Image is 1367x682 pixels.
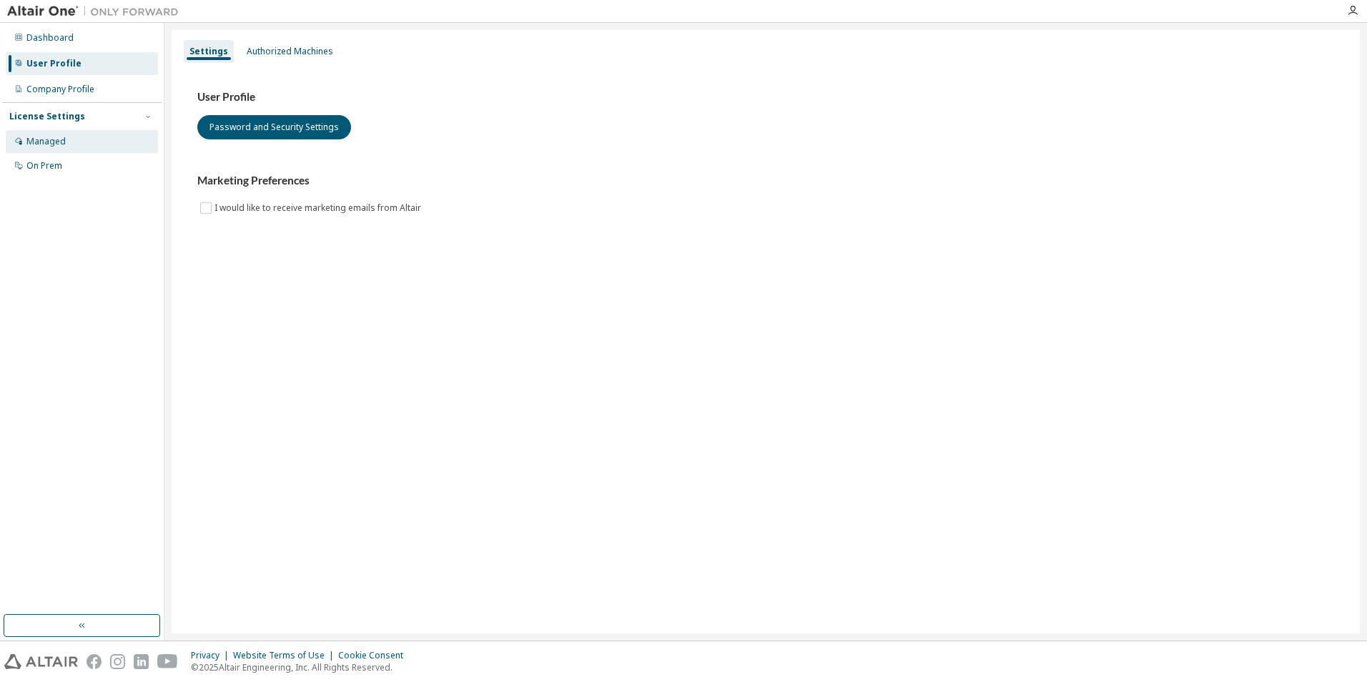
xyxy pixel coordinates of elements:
div: Managed [26,136,66,147]
div: Cookie Consent [338,650,412,661]
div: User Profile [26,58,82,69]
div: License Settings [9,111,85,122]
h3: Marketing Preferences [197,174,1334,188]
h3: User Profile [197,90,1334,104]
div: On Prem [26,160,62,172]
button: Password and Security Settings [197,115,351,139]
div: Dashboard [26,32,74,44]
img: linkedin.svg [134,654,149,669]
div: Website Terms of Use [233,650,338,661]
div: Company Profile [26,84,94,95]
img: facebook.svg [87,654,102,669]
img: altair_logo.svg [4,654,78,669]
p: © 2025 Altair Engineering, Inc. All Rights Reserved. [191,661,412,673]
label: I would like to receive marketing emails from Altair [214,199,424,217]
div: Privacy [191,650,233,661]
img: instagram.svg [110,654,125,669]
div: Authorized Machines [247,46,333,57]
img: Altair One [7,4,186,19]
img: youtube.svg [157,654,178,669]
div: Settings [189,46,228,57]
